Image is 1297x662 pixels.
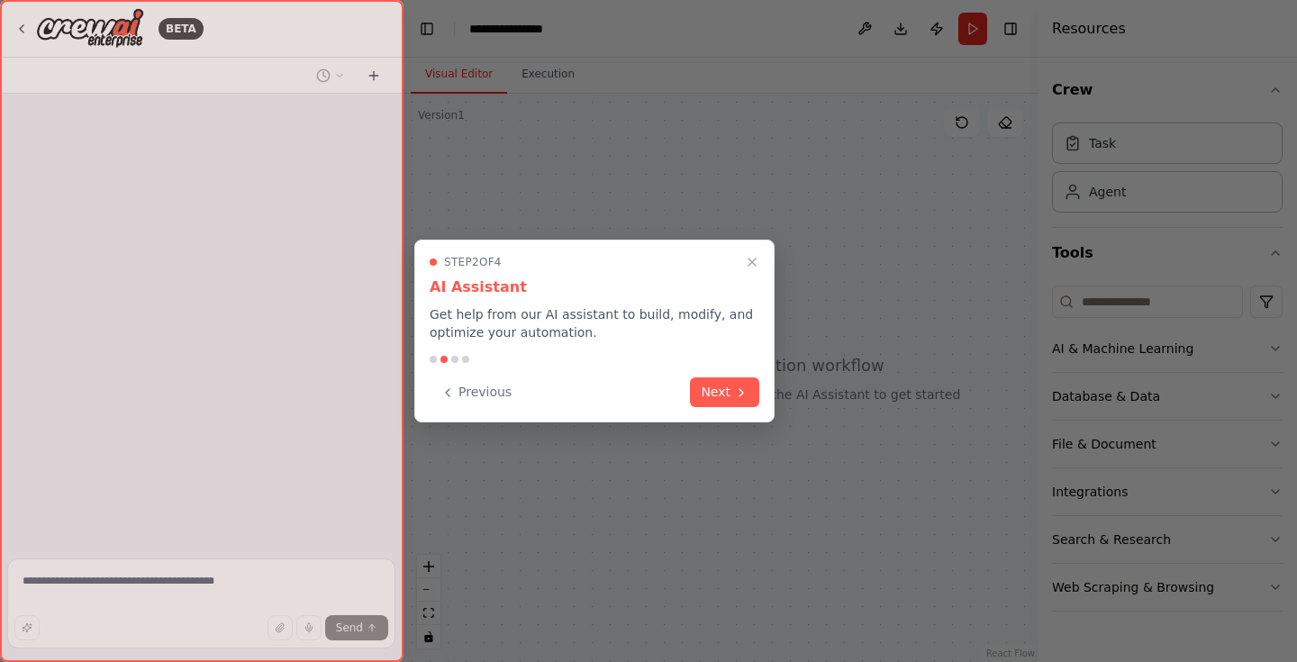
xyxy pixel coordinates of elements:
[690,377,759,407] button: Next
[430,377,522,407] button: Previous
[430,305,759,341] p: Get help from our AI assistant to build, modify, and optimize your automation.
[430,277,759,298] h3: AI Assistant
[414,16,440,41] button: Hide left sidebar
[741,251,763,273] button: Close walkthrough
[444,255,502,269] span: Step 2 of 4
